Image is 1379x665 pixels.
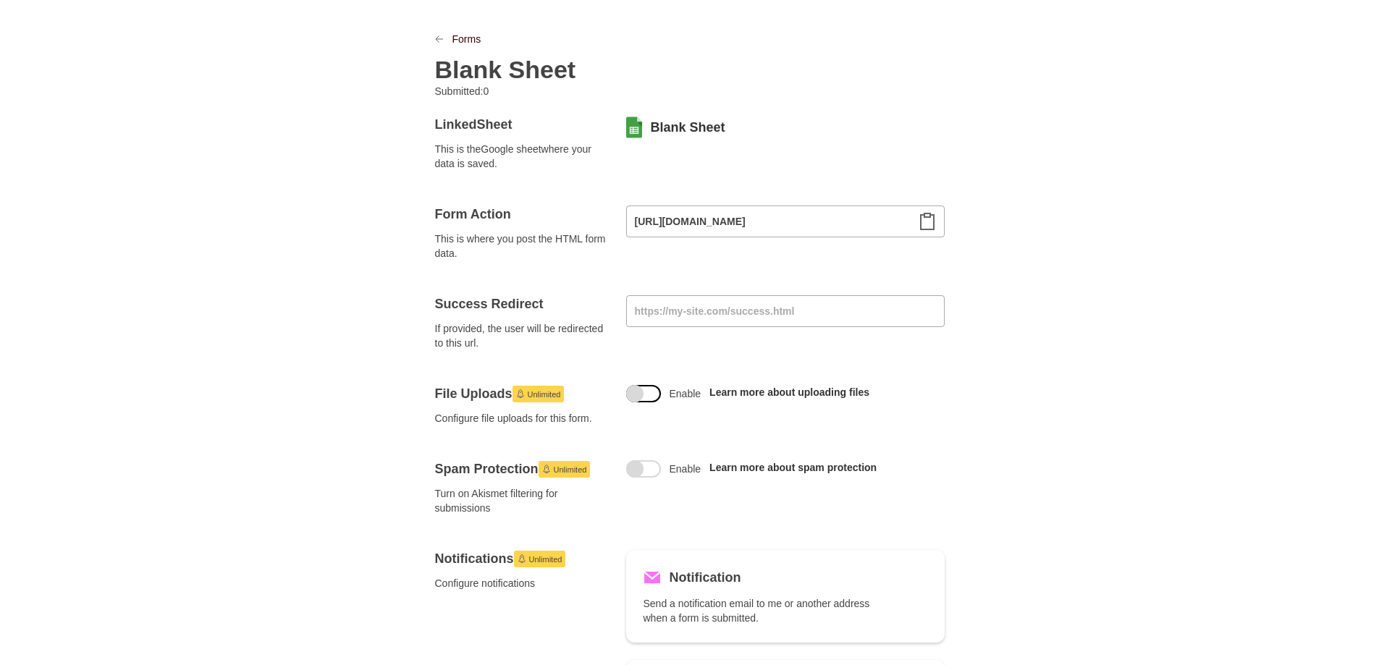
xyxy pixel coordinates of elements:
h4: Success Redirect [435,295,609,313]
h5: Notification [670,567,741,588]
a: Learn more about spam protection [709,462,877,473]
h2: Blank Sheet [435,55,576,84]
svg: Launch [518,554,526,563]
span: Enable [670,462,701,476]
span: This is the Google sheet where your data is saved. [435,142,609,171]
span: Turn on Akismet filtering for submissions [435,486,609,515]
h4: Notifications [435,550,609,567]
h4: File Uploads [435,385,609,402]
span: Configure notifications [435,576,609,590]
svg: Launch [516,389,525,398]
span: If provided, the user will be redirected to this url. [435,321,609,350]
svg: Mail [644,569,661,586]
h4: Linked Sheet [435,116,609,133]
h4: Form Action [435,206,609,223]
svg: Launch [542,465,551,473]
span: Unlimited [528,386,561,403]
a: Forms [452,32,481,46]
svg: LinkPrevious [435,35,444,43]
h4: Spam Protection [435,460,609,478]
p: Send a notification email to me or another address when a form is submitted. [644,596,887,625]
span: Unlimited [554,461,587,478]
span: Unlimited [529,551,562,568]
span: Enable [670,386,701,401]
input: https://my-site.com/success.html [626,295,945,327]
a: Learn more about uploading files [709,386,869,398]
span: Configure file uploads for this form. [435,411,609,425]
svg: Clipboard [919,213,936,230]
p: Submitted: 0 [435,84,678,98]
a: Blank Sheet [651,119,725,136]
span: This is where you post the HTML form data. [435,232,609,261]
